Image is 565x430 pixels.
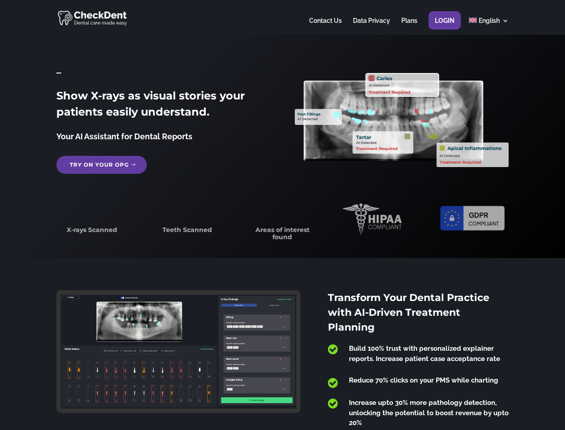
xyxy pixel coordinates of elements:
[479,17,500,24] span: English
[401,17,417,35] a: Plans
[56,156,147,174] a: Try on your OPG
[58,9,128,26] img: CheckDent AI
[349,376,498,384] span: Reduce 70% clicks on your PMS while charting
[349,344,500,363] span: Build 100% trust with personalized explainer reports. Increase patient case acceptance rate
[247,227,318,245] h3: Areas of interest found
[56,227,127,238] h3: X-rays Scanned
[328,398,338,409] span: 
[56,132,192,141] span: Your AI Assistant for Dental Reports
[56,88,270,125] h2: Show X-rays as visual stories your patients easily understand.
[152,227,222,238] h3: Teeth Scanned
[349,399,509,427] span: Increase upto 30% more pathology detection, unlocking the potential to boost revenue by upto 20%
[469,17,509,35] a: English
[328,292,489,333] span: Transform Your Dental Practice with AI-Driven Treatment Planning
[353,17,390,35] a: Data Privacy
[56,63,61,75] span: _
[328,377,338,389] span: 
[295,73,508,167] img: X_Ray_annotated
[328,344,338,355] span: 
[435,17,455,35] a: Login
[309,17,342,35] a: Contact Us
